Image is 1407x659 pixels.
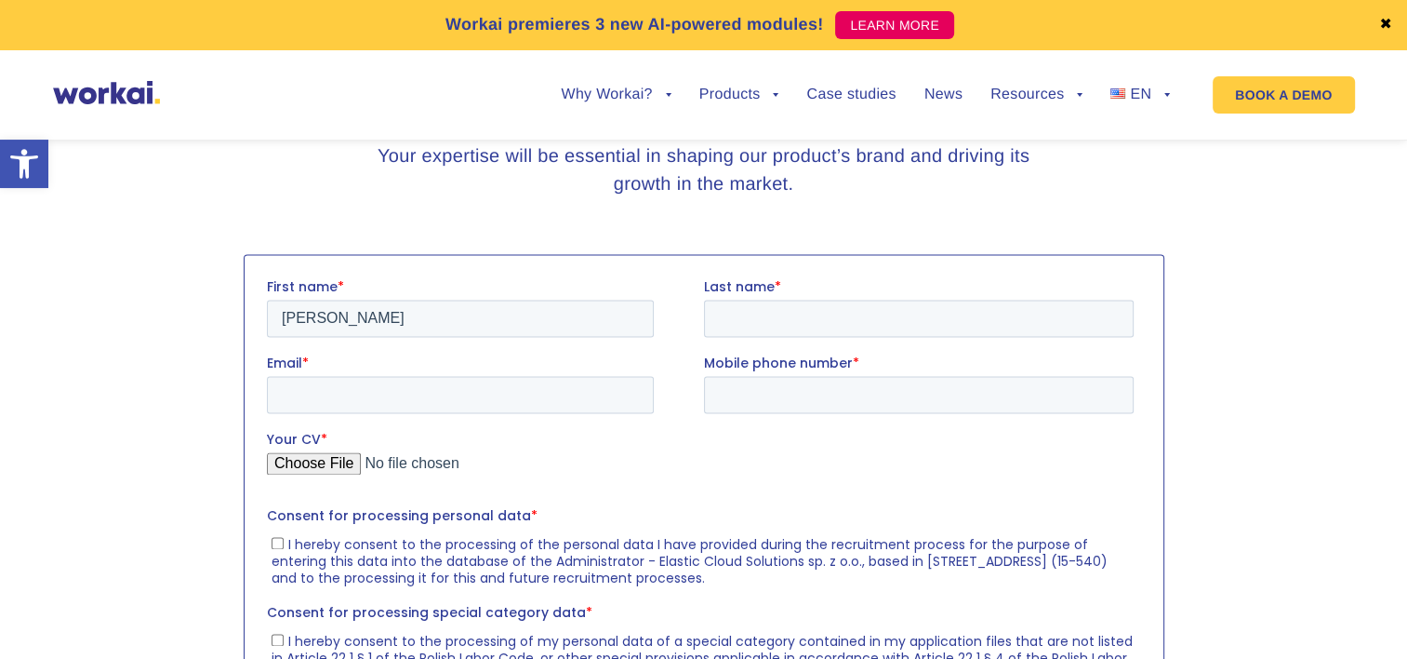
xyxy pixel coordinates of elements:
[924,87,962,102] a: News
[445,12,824,37] p: Workai premieres 3 new AI-powered modules!
[806,87,896,102] a: Case studies
[477,512,564,531] a: Privacy Policy
[699,87,779,102] a: Products
[1213,76,1354,114] a: BOOK A DEMO
[835,11,954,39] a: LEARN MORE
[355,142,1053,198] h3: Your expertise will be essential in shaping our product’s brand and driving its growth in the mar...
[990,87,1082,102] a: Resources
[1379,18,1392,33] a: ✖
[1130,87,1151,102] span: EN
[561,87,670,102] a: Why Workai?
